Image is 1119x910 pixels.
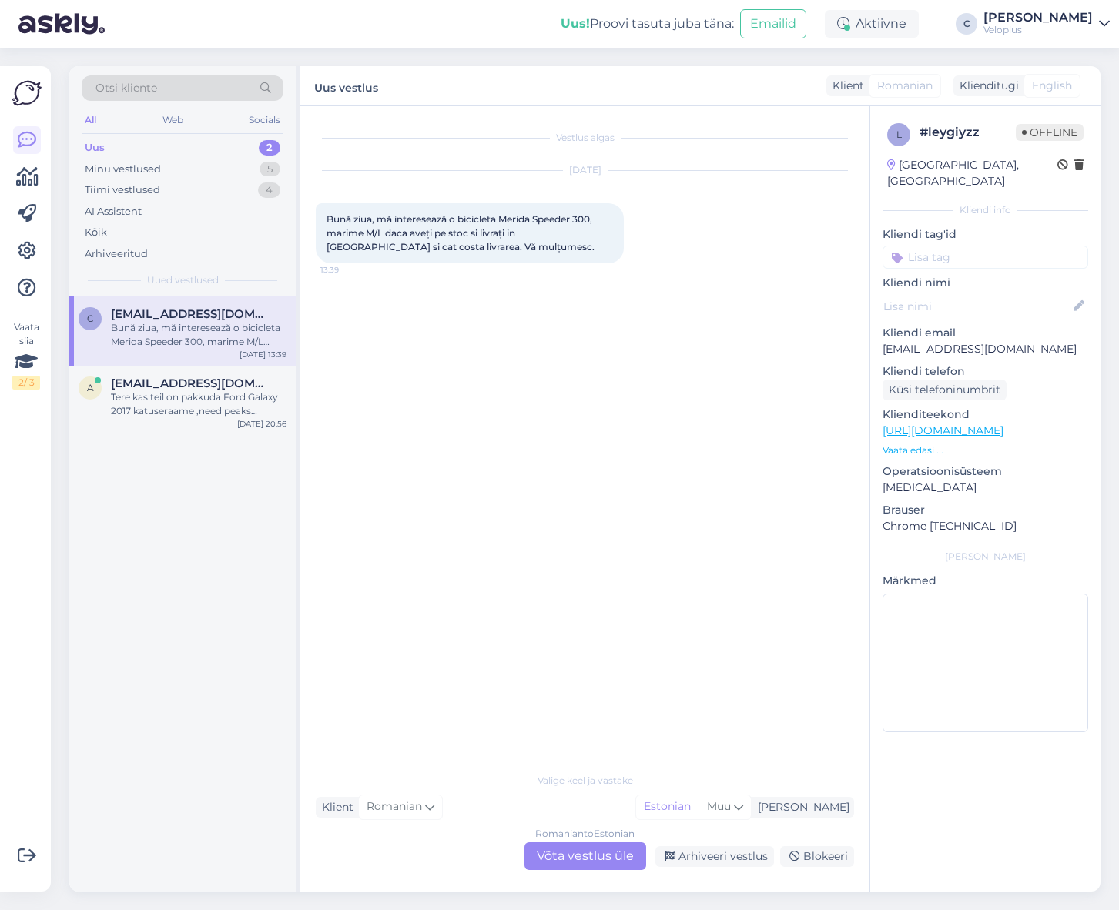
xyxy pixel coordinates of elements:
[85,225,107,240] div: Kõik
[316,163,854,177] div: [DATE]
[920,123,1016,142] div: # leygiyzz
[320,264,378,276] span: 13:39
[883,275,1088,291] p: Kliendi nimi
[85,246,148,262] div: Arhiveeritud
[524,842,646,870] div: Võta vestlus üle
[883,573,1088,589] p: Märkmed
[237,418,286,430] div: [DATE] 20:56
[983,12,1110,36] a: [PERSON_NAME]Veloplus
[316,799,353,815] div: Klient
[883,325,1088,341] p: Kliendi email
[260,162,280,177] div: 5
[85,182,160,198] div: Tiimi vestlused
[159,110,186,130] div: Web
[259,140,280,156] div: 2
[147,273,219,287] span: Uued vestlused
[316,774,854,788] div: Valige keel ja vastake
[246,110,283,130] div: Socials
[780,846,854,867] div: Blokeeri
[883,480,1088,496] p: [MEDICAL_DATA]
[883,423,1003,437] a: [URL][DOMAIN_NAME]
[1016,124,1084,141] span: Offline
[883,550,1088,564] div: [PERSON_NAME]
[316,131,854,145] div: Vestlus algas
[883,406,1088,423] p: Klienditeekond
[983,12,1093,24] div: [PERSON_NAME]
[258,182,280,198] div: 4
[111,307,271,321] span: cornelherascu@gmail.com
[561,16,590,31] b: Uus!
[327,213,595,253] span: Bună ziua, mă interesează o bicicleta Merida Speeder 300, marime M/L daca aveți pe stoc si livraț...
[240,349,286,360] div: [DATE] 13:39
[367,798,422,815] span: Romanian
[877,78,933,94] span: Romanian
[655,846,774,867] div: Arhiveeri vestlus
[883,518,1088,534] p: Chrome [TECHNICAL_ID]
[953,78,1019,94] div: Klienditugi
[12,376,40,390] div: 2 / 3
[707,799,731,813] span: Muu
[12,320,40,390] div: Vaata siia
[87,313,94,324] span: c
[752,799,849,815] div: [PERSON_NAME]
[956,13,977,35] div: C
[825,10,919,38] div: Aktiivne
[896,129,902,140] span: l
[883,203,1088,217] div: Kliendi info
[111,376,271,390] span: agris.kuuba.002@mail.ee
[740,9,806,38] button: Emailid
[636,795,699,818] div: Estonian
[883,298,1070,315] input: Lisa nimi
[95,80,157,96] span: Otsi kliente
[883,341,1088,357] p: [EMAIL_ADDRESS][DOMAIN_NAME]
[883,226,1088,243] p: Kliendi tag'id
[535,827,635,841] div: Romanian to Estonian
[87,382,94,393] span: a
[111,390,286,418] div: Tere kas teil on pakkuda Ford Galaxy 2017 katuseraame ,need peaks kinnitama siinidele
[561,15,734,33] div: Proovi tasuta juba täna:
[85,140,105,156] div: Uus
[85,162,161,177] div: Minu vestlused
[883,443,1088,457] p: Vaata edasi ...
[883,463,1088,480] p: Operatsioonisüsteem
[85,204,142,219] div: AI Assistent
[1032,78,1072,94] span: English
[887,157,1057,189] div: [GEOGRAPHIC_DATA], [GEOGRAPHIC_DATA]
[826,78,864,94] div: Klient
[883,246,1088,269] input: Lisa tag
[883,363,1088,380] p: Kliendi telefon
[82,110,99,130] div: All
[883,502,1088,518] p: Brauser
[983,24,1093,36] div: Veloplus
[111,321,286,349] div: Bună ziua, mă interesează o bicicleta Merida Speeder 300, marime M/L daca aveți pe stoc si livraț...
[314,75,378,96] label: Uus vestlus
[883,380,1007,400] div: Küsi telefoninumbrit
[12,79,42,108] img: Askly Logo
